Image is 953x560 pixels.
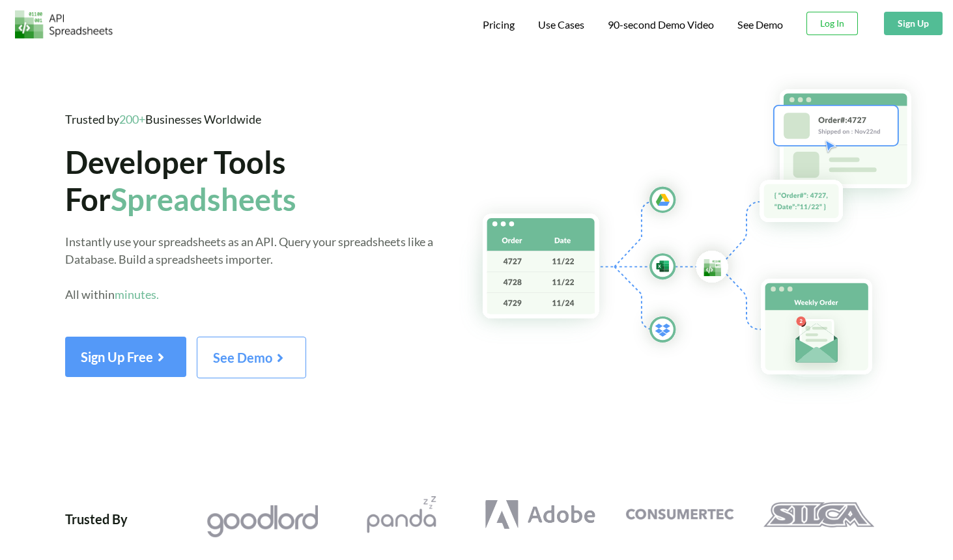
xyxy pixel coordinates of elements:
button: Sign Up [884,12,943,35]
img: Hero Spreadsheet Flow [457,72,953,405]
img: Goodlord Logo [206,503,318,539]
a: Goodlord Logo [193,496,332,539]
a: See Demo [737,18,783,32]
button: See Demo [197,337,306,378]
img: Pandazzz Logo [346,496,457,533]
button: Log In [806,12,858,35]
span: Sign Up Free [81,349,171,365]
a: See Demo [197,354,306,365]
a: Consumertec Logo [610,496,748,533]
img: Logo.png [15,10,113,38]
span: Developer Tools For [65,144,296,217]
a: Silca Logo [749,496,888,533]
img: Silca Logo [763,496,874,533]
div: Trusted By [65,496,128,539]
a: Adobe Logo [471,496,610,533]
span: 90-second Demo Video [608,20,714,30]
span: Instantly use your spreadsheets as an API. Query your spreadsheets like a Database. Build a sprea... [65,234,433,301]
span: Spreadsheets [111,181,296,217]
span: Pricing [483,18,515,31]
span: Trusted by Businesses Worldwide [65,112,261,126]
span: Use Cases [538,18,584,31]
span: minutes. [115,287,159,301]
img: Consumertec Logo [624,496,735,533]
a: Pandazzz Logo [332,496,470,533]
span: 200+ [119,112,145,126]
button: Sign Up Free [65,337,186,377]
img: Adobe Logo [485,496,596,533]
span: See Demo [213,350,290,365]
